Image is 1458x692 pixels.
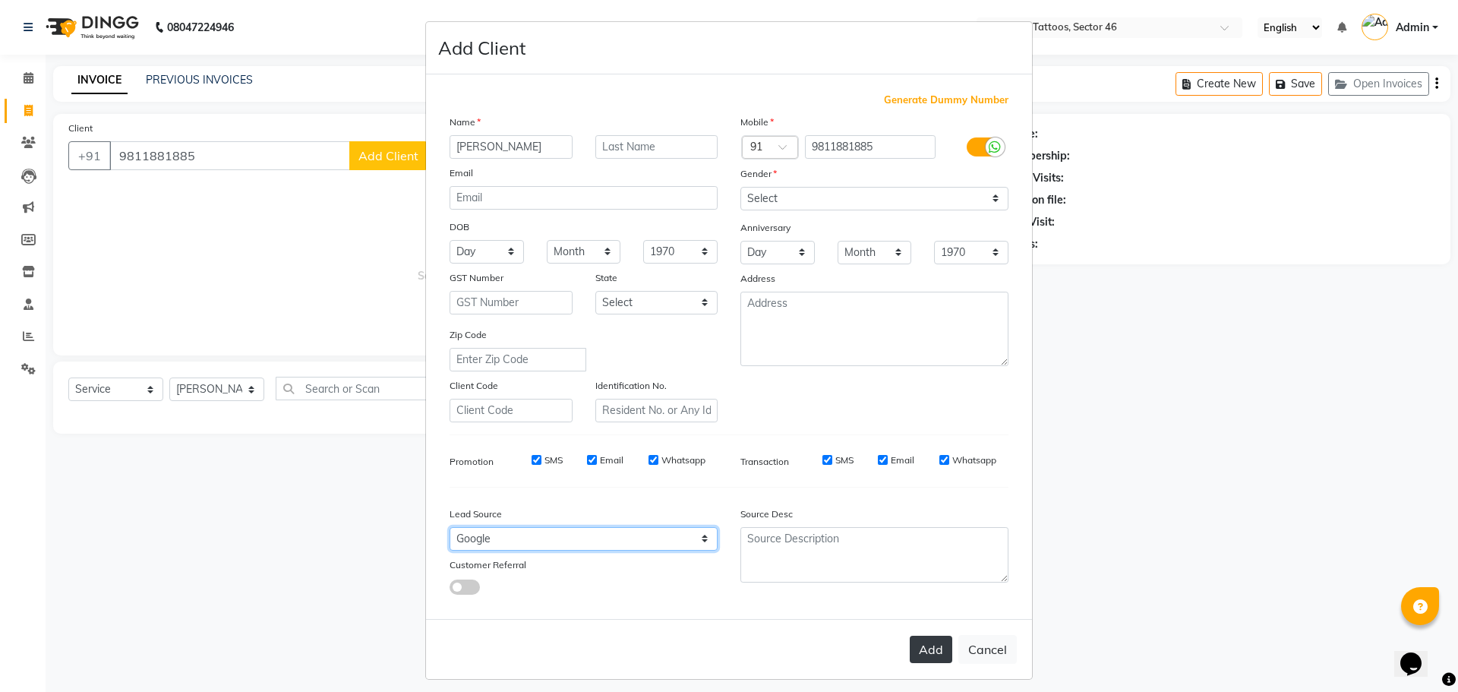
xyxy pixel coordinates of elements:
label: Anniversary [740,221,791,235]
label: Whatsapp [661,453,705,467]
label: Transaction [740,455,789,469]
label: Customer Referral [450,558,526,572]
label: Email [891,453,914,467]
button: Cancel [958,635,1017,664]
label: DOB [450,220,469,234]
label: Whatsapp [952,453,996,467]
label: Client Code [450,379,498,393]
input: First Name [450,135,573,159]
span: Generate Dummy Number [884,93,1008,108]
input: GST Number [450,291,573,314]
label: Source Desc [740,507,793,521]
label: Name [450,115,481,129]
input: Client Code [450,399,573,422]
input: Resident No. or Any Id [595,399,718,422]
label: Mobile [740,115,774,129]
label: State [595,271,617,285]
label: Gender [740,167,777,181]
input: Mobile [805,135,936,159]
input: Email [450,186,718,210]
label: Zip Code [450,328,487,342]
label: Address [740,272,775,286]
label: SMS [544,453,563,467]
label: Email [450,166,473,180]
label: Identification No. [595,379,667,393]
label: Email [600,453,623,467]
label: SMS [835,453,854,467]
h4: Add Client [438,34,525,62]
input: Last Name [595,135,718,159]
label: Lead Source [450,507,502,521]
label: GST Number [450,271,503,285]
button: Add [910,636,952,663]
input: Enter Zip Code [450,348,586,371]
label: Promotion [450,455,494,469]
iframe: chat widget [1394,631,1443,677]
